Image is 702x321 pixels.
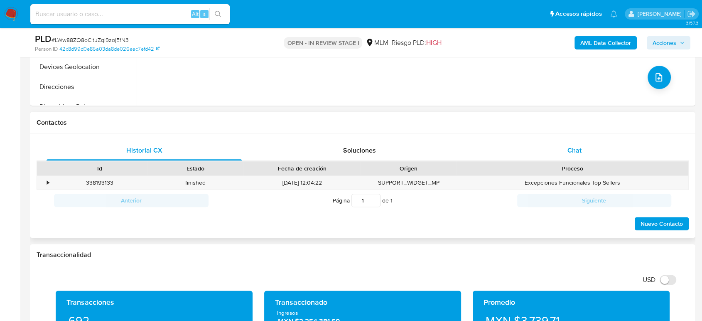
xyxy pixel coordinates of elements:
button: Siguiente [517,194,672,207]
span: Acciones [653,36,676,49]
div: finished [147,176,243,190]
a: Salir [687,10,696,18]
button: Devices Geolocation [32,57,136,77]
div: Excepciones Funcionales Top Sellers [457,176,688,190]
span: Soluciones [343,146,376,155]
div: [DATE] 12:04:22 [243,176,361,190]
a: 42c8d99d0e85a03da8de026eac7efd42 [59,45,160,53]
span: Nuevo Contacto [641,218,683,230]
button: Nuevo Contacto [635,217,689,230]
p: OPEN - IN REVIEW STAGE I [284,37,362,49]
span: Chat [567,146,582,155]
h1: Contactos [37,119,689,127]
span: 3.157.3 [685,20,698,26]
span: 1 [390,196,393,205]
a: Notificaciones [610,10,617,17]
div: • [47,179,49,187]
div: Origen [366,164,451,173]
input: Buscar usuario o caso... [30,9,230,20]
p: diego.gardunorosas@mercadolibre.com.mx [637,10,684,18]
div: MLM [366,38,388,47]
button: Dispositivos Point [32,97,136,117]
b: AML Data Collector [580,36,631,49]
button: Anterior [54,194,209,207]
div: Fecha de creación [249,164,355,173]
div: Id [57,164,142,173]
span: Página de [333,194,393,207]
div: 338193133 [52,176,147,190]
div: Proceso [462,164,682,173]
div: SUPPORT_WIDGET_MP [361,176,457,190]
button: AML Data Collector [574,36,637,49]
div: Estado [153,164,238,173]
b: Person ID [35,45,58,53]
span: # LWw88ZQ8oCltuZqI9zojEfN3 [52,36,129,44]
h1: Transaccionalidad [37,251,689,259]
span: HIGH [426,38,441,47]
span: Accesos rápidos [555,10,602,18]
button: Direcciones [32,77,136,97]
b: PLD [35,32,52,45]
button: search-icon [209,8,226,20]
button: upload-file [648,66,671,89]
span: Riesgo PLD: [391,38,441,47]
span: s [203,10,206,18]
button: Acciones [647,36,690,49]
span: Historial CX [126,146,162,155]
span: Alt [192,10,199,18]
